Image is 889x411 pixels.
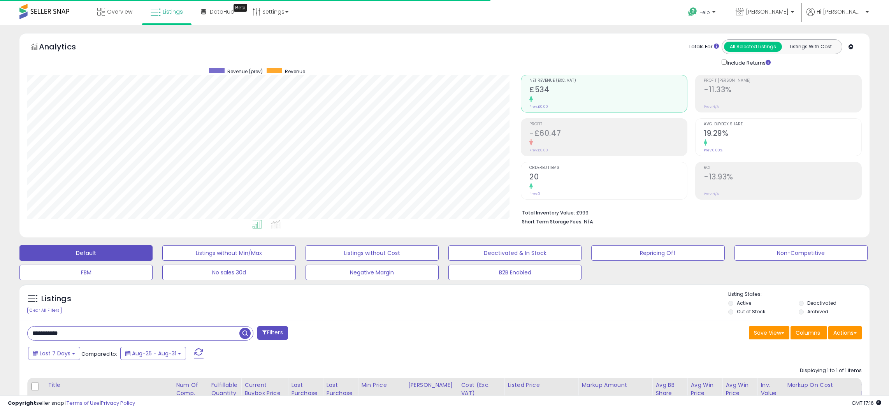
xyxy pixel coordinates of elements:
h2: -11.33% [704,85,861,96]
span: Aug-25 - Aug-31 [132,350,176,357]
h5: Analytics [39,41,91,54]
div: [PERSON_NAME] [408,381,454,389]
div: Last Purchase Price [291,381,320,406]
a: Terms of Use [67,399,100,407]
button: Deactivated & In Stock [448,245,582,261]
span: Net Revenue (Exc. VAT) [529,79,687,83]
a: Help [682,1,723,25]
span: Listings [163,8,183,16]
h2: £534 [529,85,687,96]
strong: Copyright [8,399,36,407]
span: Revenue (prev) [227,68,263,75]
div: Displaying 1 to 1 of 1 items [800,367,862,374]
button: Listings With Cost [782,42,840,52]
label: Active [737,300,751,306]
button: All Selected Listings [724,42,782,52]
label: Out of Stock [737,308,765,315]
span: Profit [PERSON_NAME] [704,79,861,83]
span: [PERSON_NAME] [746,8,789,16]
label: Deactivated [807,300,836,306]
small: Prev: 0.00% [704,148,722,153]
small: Prev: N/A [704,191,719,196]
a: Privacy Policy [101,399,135,407]
span: Avg. Buybox Share [704,122,861,126]
b: Total Inventory Value: [522,209,575,216]
div: Markup Amount [582,381,649,389]
div: Avg BB Share [655,381,684,397]
small: Prev: 0 [529,191,540,196]
div: Tooltip anchor [234,4,247,12]
h2: 19.29% [704,129,861,139]
div: seller snap | | [8,400,135,407]
button: Listings without Min/Max [162,245,295,261]
div: Clear All Filters [27,307,62,314]
h2: -13.93% [704,172,861,183]
div: Totals For [689,43,719,51]
button: Negative Margin [306,265,439,280]
div: Avg Win Price [726,381,754,397]
button: Non-Competitive [734,245,868,261]
a: Hi [PERSON_NAME] [806,8,869,25]
span: Revenue [285,68,305,75]
div: Title [48,381,169,389]
small: Prev: N/A [704,104,719,109]
span: Help [699,9,710,16]
small: Prev: £0.00 [529,148,548,153]
span: DataHub [210,8,234,16]
span: Overview [107,8,132,16]
span: Ordered Items [529,166,687,170]
button: B2B Enabled [448,265,582,280]
div: Current Buybox Price [244,381,285,397]
span: Profit [529,122,687,126]
button: Save View [749,326,789,339]
button: Columns [791,326,827,339]
span: Columns [796,329,820,337]
button: Repricing Off [591,245,724,261]
div: Markup on Cost [787,381,854,389]
div: Fulfillable Quantity [211,381,238,397]
div: Avg Win Price 24h. [690,381,719,406]
li: £999 [522,207,856,217]
button: Last 7 Days [28,347,80,360]
button: No sales 30d [162,265,295,280]
label: Archived [807,308,828,315]
i: Get Help [688,7,697,17]
span: N/A [584,218,593,225]
h5: Listings [41,293,71,304]
div: Cost (Exc. VAT) [461,381,501,397]
b: Short Term Storage Fees: [522,218,583,225]
small: Prev: £0.00 [529,104,548,109]
div: Include Returns [716,58,780,67]
div: Inv. value [761,381,780,397]
span: Compared to: [81,350,117,358]
button: Filters [257,326,288,340]
button: Aug-25 - Aug-31 [120,347,186,360]
span: ROI [704,166,861,170]
button: Default [19,245,153,261]
span: 2025-09-8 17:16 GMT [852,399,881,407]
div: Num of Comp. [176,381,204,397]
button: Listings without Cost [306,245,439,261]
h2: -£60.47 [529,129,687,139]
p: Listing States: [728,291,870,298]
button: FBM [19,265,153,280]
span: Hi [PERSON_NAME] [817,8,863,16]
button: Actions [828,326,862,339]
span: Last 7 Days [40,350,70,357]
div: Listed Price [508,381,575,389]
div: Min Price [361,381,401,389]
h2: 20 [529,172,687,183]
